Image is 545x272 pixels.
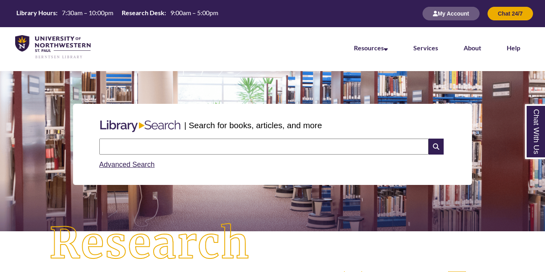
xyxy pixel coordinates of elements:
a: Services [413,44,438,52]
span: 9:00am – 5:00pm [170,9,218,16]
img: Libary Search [96,117,184,135]
button: Chat 24/7 [488,7,533,20]
th: Research Desk: [118,8,167,17]
a: My Account [423,10,480,17]
th: Library Hours: [13,8,59,17]
a: Help [507,44,520,52]
span: 7:30am – 10:00pm [62,9,113,16]
button: My Account [423,7,480,20]
img: UNWSP Library Logo [15,35,91,59]
a: About [464,44,481,52]
p: | Search for books, articles, and more [184,119,322,131]
i: Search [428,139,444,155]
a: Advanced Search [99,161,155,169]
table: Hours Today [13,8,221,18]
a: Hours Today [13,8,221,19]
a: Resources [354,44,388,52]
a: Chat 24/7 [488,10,533,17]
